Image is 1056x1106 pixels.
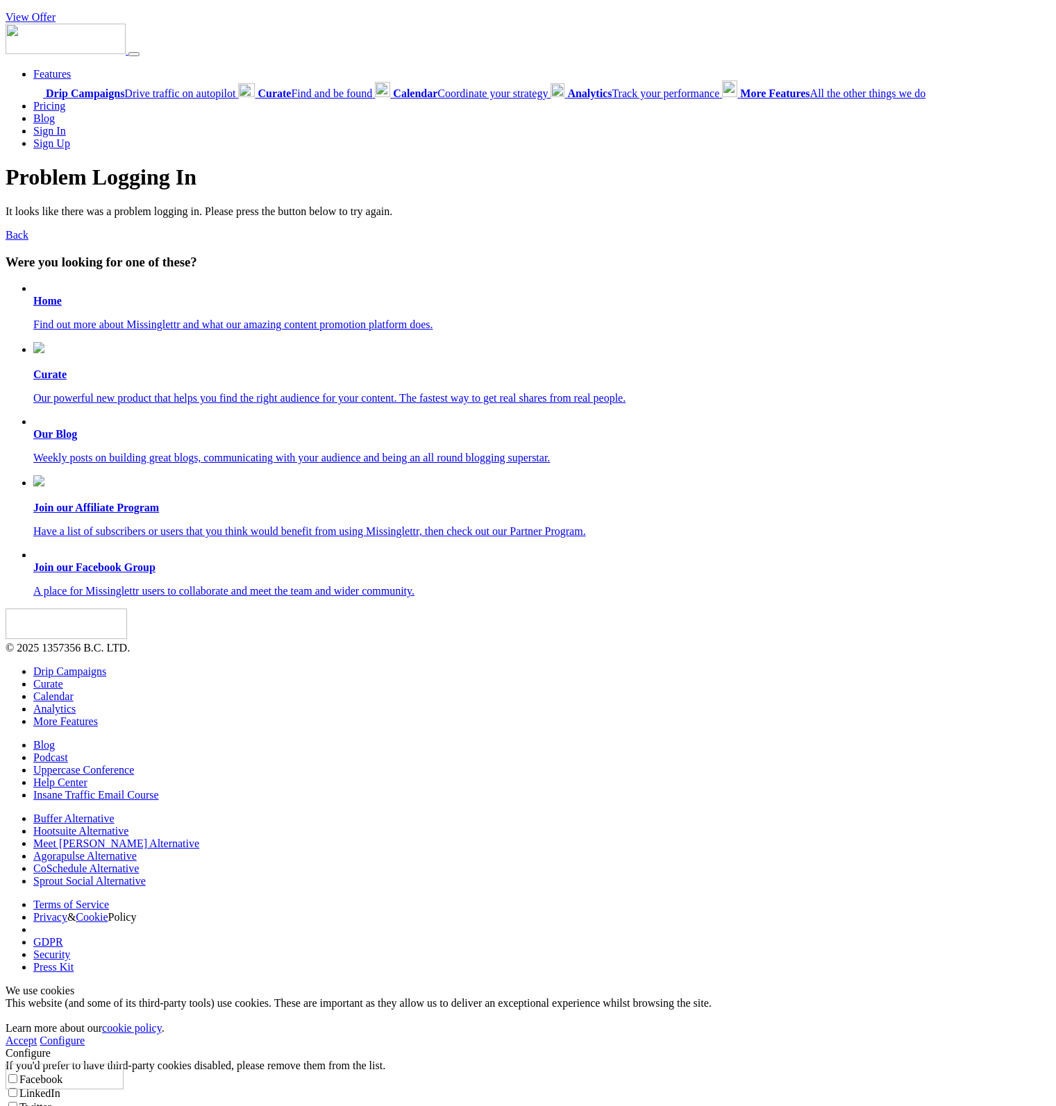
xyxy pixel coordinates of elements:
a: Blog [33,112,55,124]
a: Meet [PERSON_NAME] Alternative [33,837,199,849]
a: Sign In [33,125,66,137]
b: Curate [258,87,291,99]
a: View Offer [6,11,56,23]
div: © 2025 1357356 B.C. LTD. [6,609,1050,654]
label: LinkedIn [19,1087,60,1099]
p: Our powerful new product that helps you find the right audience for your content. The fastest way... [33,392,1050,405]
a: CalendarCoordinate your strategy [375,87,551,99]
span: Track your performance [567,87,719,99]
h3: Were you looking for one of these? [6,255,1050,270]
p: Weekly posts on building great blogs, communicating with your audience and being an all round blo... [33,452,1050,464]
b: Analytics [567,87,612,99]
a: GDPR [33,936,63,948]
b: Calendar [393,87,437,99]
a: CoSchedule Alternative [33,862,139,874]
li: & Policy [33,911,1050,924]
a: More Features [33,715,98,727]
a: Analytics [33,703,76,715]
span: All the other things we do [740,87,925,99]
span: We use cookies [6,985,74,996]
button: Menu [128,52,140,56]
a: Hootsuite Alternative [33,825,128,837]
img: Missinglettr - Social Media Marketing for content focused teams | Product Hunt [6,1064,124,1089]
b: More Features [740,87,810,99]
a: Agorapulse Alternative [33,850,137,862]
a: Calendar [33,690,74,702]
a: Our Blog Weekly posts on building great blogs, communicating with your audience and being an all ... [33,428,1050,464]
a: Curate Our powerful new product that helps you find the right audience for your content. The fast... [33,342,1050,405]
a: Curate [33,678,63,690]
a: Cookie [76,911,108,923]
a: Privacy [33,911,67,923]
b: Our Blog [33,428,77,440]
span: Coordinate your strategy [393,87,548,99]
b: Home [33,295,62,307]
a: Pricing [33,100,65,112]
a: Press Kit [33,961,74,973]
b: Drip Campaigns [46,87,124,99]
a: Join our Facebook Group A place for Missinglettr users to collaborate and meet the team and wider... [33,561,1050,597]
a: Sprout Social Alternative [33,875,146,887]
a: Join our Affiliate Program Have a list of subscribers or users that you think would benefit from ... [33,475,1050,538]
a: Blog [33,739,55,751]
span: Configure [6,1047,51,1059]
a: Accept [6,1035,37,1046]
a: More FeaturesAll the other things we do [722,87,925,99]
a: Uppercase Conference [33,764,134,776]
h1: Problem Logging In [6,164,1050,190]
span: Find and be found [258,87,372,99]
b: Join our Facebook Group [33,561,156,573]
a: Podcast [33,751,68,763]
span: If you'd prefer to have third-party cookies disabled, please remove them from the list. [6,1060,385,1071]
a: AnalyticsTrack your performance [551,87,722,99]
a: Drip Campaigns [33,665,106,677]
img: curate.png [33,342,44,353]
a: Drip CampaignsDrive traffic on autopilot [33,87,238,99]
b: Curate [33,368,67,380]
a: cookie policy [102,1022,162,1034]
span: This website (and some of its third-party tools) use cookies. These are important as they allow u... [6,997,712,1034]
p: A place for Missinglettr users to collaborate and meet the team and wider community. [33,585,1050,597]
b: Join our Affiliate Program [33,502,159,513]
p: Find out more about Missinglettr and what our amazing content promotion platform does. [33,318,1050,331]
a: Home Find out more about Missinglettr and what our amazing content promotion platform does. [33,295,1050,331]
a: Insane Traffic Email Course [33,789,159,801]
a: Buffer Alternative [33,813,115,824]
span: Drive traffic on autopilot [46,87,235,99]
a: Configure [40,1035,85,1046]
a: Help Center [33,776,87,788]
a: Security [33,948,70,960]
a: Features [33,68,71,80]
p: It looks like there was a problem logging in. Please press the button below to try again. [6,205,1050,218]
img: revenue.png [33,475,44,486]
p: Have a list of subscribers or users that you think would benefit from using Missinglettr, then ch... [33,525,1050,538]
a: CurateFind and be found [238,87,375,99]
a: Back [6,229,28,241]
div: Features [33,80,1050,100]
a: Terms of Service [33,899,109,910]
a: Sign Up [33,137,70,149]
